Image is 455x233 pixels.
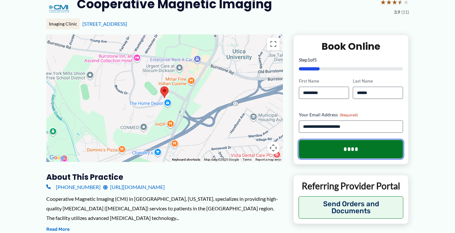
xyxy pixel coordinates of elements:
[299,78,349,84] label: First Name
[299,180,404,192] p: Referring Provider Portal
[46,18,80,29] div: Imaging Clinic
[48,154,69,162] a: Open this area in Google Maps (opens a new window)
[401,8,409,16] span: (11)
[48,154,69,162] img: Google
[267,38,280,50] button: Toggle fullscreen view
[103,182,165,192] a: [URL][DOMAIN_NAME]
[255,158,281,161] a: Report a map error
[299,196,404,219] button: Send Orders and Documents
[307,57,310,62] span: 1
[46,172,283,182] h3: About this practice
[353,78,403,84] label: Last Name
[46,194,283,222] div: Cooperative Magnetic Imaging (CMI) in [GEOGRAPHIC_DATA], [US_STATE], specializes in providing hig...
[46,182,101,192] a: [PHONE_NUMBER]
[82,21,127,27] a: [STREET_ADDRESS]
[340,113,358,117] span: (Required)
[394,8,400,16] span: 3.9
[204,158,239,161] span: Map data ©2025 Google
[243,158,252,161] a: Terms (opens in new tab)
[299,112,403,118] label: Your Email Address
[172,157,200,162] button: Keyboard shortcuts
[299,40,403,53] h2: Book Online
[299,58,403,62] p: Step of
[314,57,317,62] span: 5
[267,142,280,154] button: Map camera controls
